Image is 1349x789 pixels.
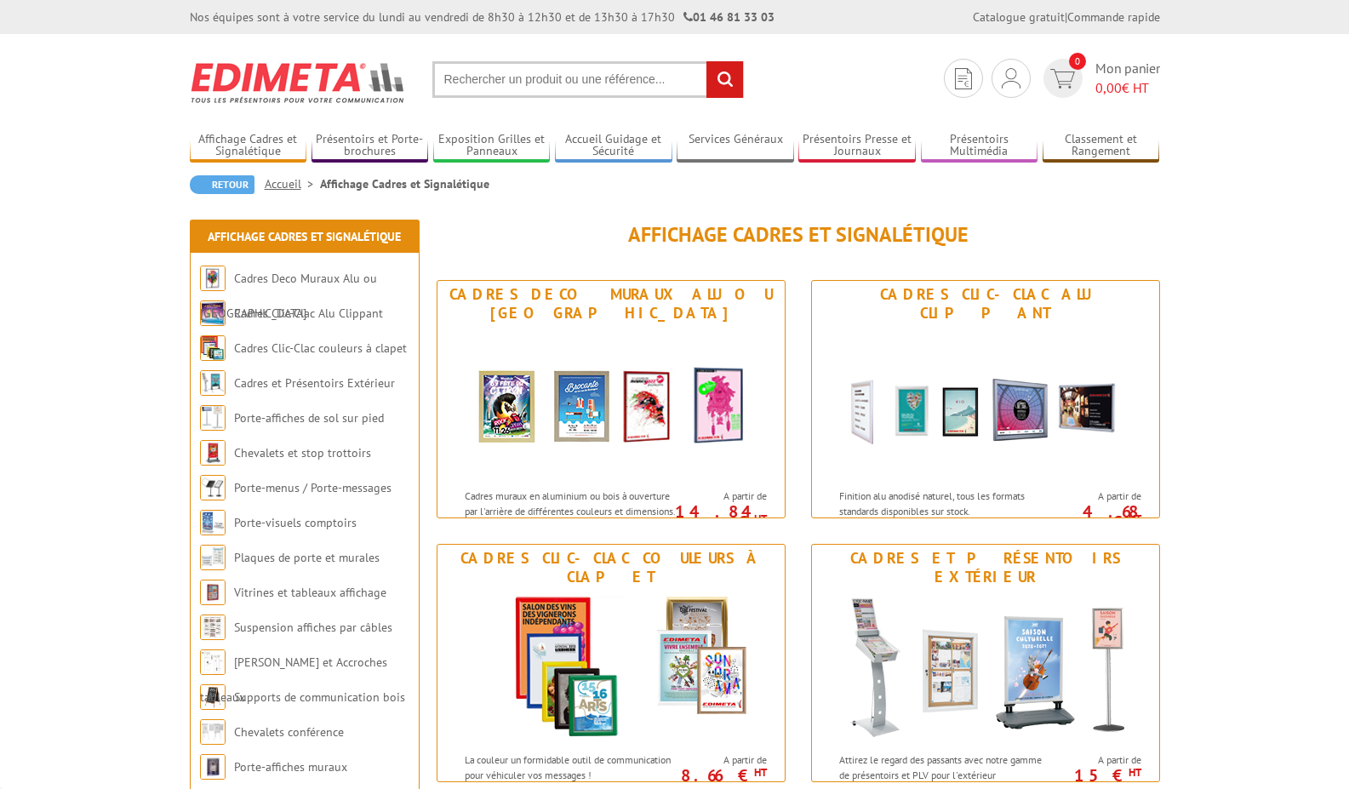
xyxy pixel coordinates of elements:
img: Cadres Clic-Clac Alu Clippant [828,327,1143,480]
a: Catalogue gratuit [973,9,1065,25]
img: Suspension affiches par câbles [200,615,226,640]
p: 4.68 € [1046,506,1141,527]
img: Cadres Clic-Clac couleurs à clapet [454,591,769,744]
div: Cadres et Présentoirs Extérieur [816,549,1155,586]
div: Nos équipes sont à votre service du lundi au vendredi de 8h30 à 12h30 et de 13h30 à 17h30 [190,9,775,26]
a: Cadres Deco Muraux Alu ou [GEOGRAPHIC_DATA] Cadres Deco Muraux Alu ou Bois Cadres muraux en alumi... [437,280,786,518]
a: [PERSON_NAME] et Accroches tableaux [200,655,387,705]
a: Affichage Cadres et Signalétique [190,132,307,160]
a: Cadres Clic-Clac Alu Clippant Cadres Clic-Clac Alu Clippant Finition alu anodisé naturel, tous le... [811,280,1160,518]
a: Présentoirs et Porte-brochures [312,132,429,160]
a: Porte-affiches muraux [234,759,347,775]
img: Cimaises et Accroches tableaux [200,649,226,675]
p: Cadres muraux en aluminium ou bois à ouverture par l'arrière de différentes couleurs et dimension... [465,489,676,547]
sup: HT [1129,765,1141,780]
a: Classement et Rangement [1043,132,1160,160]
a: devis rapide 0 Mon panier 0,00€ HT [1039,59,1160,98]
span: € HT [1095,78,1160,98]
a: Cadres Clic-Clac couleurs à clapet [234,340,407,356]
span: A partir de [1055,489,1141,503]
a: Retour [190,175,254,194]
span: Mon panier [1095,59,1160,98]
span: A partir de [1055,753,1141,767]
sup: HT [1129,512,1141,526]
p: La couleur un formidable outil de communication pour véhiculer vos messages ! [465,752,676,781]
img: Plaques de porte et murales [200,545,226,570]
a: Présentoirs Multimédia [921,132,1038,160]
a: Chevalets conférence [234,724,344,740]
img: Edimeta [190,51,407,114]
span: A partir de [680,489,767,503]
sup: HT [754,512,767,526]
p: Finition alu anodisé naturel, tous les formats standards disponibles sur stock. [839,489,1050,517]
p: 8.66 € [672,770,767,780]
a: Cadres Deco Muraux Alu ou [GEOGRAPHIC_DATA] [200,271,377,321]
a: Suspension affiches par câbles [234,620,392,635]
img: Chevalets et stop trottoirs [200,440,226,466]
img: devis rapide [955,68,972,89]
a: Commande rapide [1067,9,1160,25]
div: Cadres Clic-Clac couleurs à clapet [442,549,780,586]
a: Chevalets et stop trottoirs [234,445,371,460]
a: Porte-visuels comptoirs [234,515,357,530]
input: rechercher [706,61,743,98]
input: Rechercher un produit ou une référence... [432,61,744,98]
p: Attirez le regard des passants avec notre gamme de présentoirs et PLV pour l'extérieur [839,752,1050,781]
img: Cadres Deco Muraux Alu ou Bois [200,266,226,291]
sup: HT [754,765,767,780]
a: Accueil Guidage et Sécurité [555,132,672,160]
span: A partir de [680,753,767,767]
img: Vitrines et tableaux affichage [200,580,226,605]
a: Services Généraux [677,132,794,160]
img: Porte-affiches de sol sur pied [200,405,226,431]
img: Porte-visuels comptoirs [200,510,226,535]
a: Porte-affiches de sol sur pied [234,410,384,426]
img: devis rapide [1002,68,1020,89]
a: Cadres Clic-Clac couleurs à clapet Cadres Clic-Clac couleurs à clapet La couleur un formidable ou... [437,544,786,782]
img: Cadres Clic-Clac couleurs à clapet [200,335,226,361]
li: Affichage Cadres et Signalétique [320,175,489,192]
a: Porte-menus / Porte-messages [234,480,392,495]
strong: 01 46 81 33 03 [683,9,775,25]
a: Cadres et Présentoirs Extérieur Cadres et Présentoirs Extérieur Attirez le regard des passants av... [811,544,1160,782]
a: Affichage Cadres et Signalétique [208,229,401,244]
img: Cadres et Présentoirs Extérieur [200,370,226,396]
span: 0,00 [1095,79,1122,96]
a: Cadres et Présentoirs Extérieur [234,375,395,391]
p: 15 € [1046,770,1141,780]
a: Accueil [265,176,320,192]
span: 0 [1069,53,1086,70]
a: Plaques de porte et murales [234,550,380,565]
img: devis rapide [1050,69,1075,89]
p: 14.84 € [672,506,767,527]
div: Cadres Deco Muraux Alu ou [GEOGRAPHIC_DATA] [442,285,780,323]
img: Cadres Deco Muraux Alu ou Bois [454,327,769,480]
img: Chevalets conférence [200,719,226,745]
a: Cadres Clic-Clac Alu Clippant [234,306,383,321]
a: Vitrines et tableaux affichage [234,585,386,600]
a: Exposition Grilles et Panneaux [433,132,551,160]
div: | [973,9,1160,26]
div: Cadres Clic-Clac Alu Clippant [816,285,1155,323]
img: Porte-menus / Porte-messages [200,475,226,500]
a: Présentoirs Presse et Journaux [798,132,916,160]
h1: Affichage Cadres et Signalétique [437,224,1160,246]
img: Cadres et Présentoirs Extérieur [828,591,1143,744]
img: Porte-affiches muraux [200,754,226,780]
a: Supports de communication bois [234,689,405,705]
